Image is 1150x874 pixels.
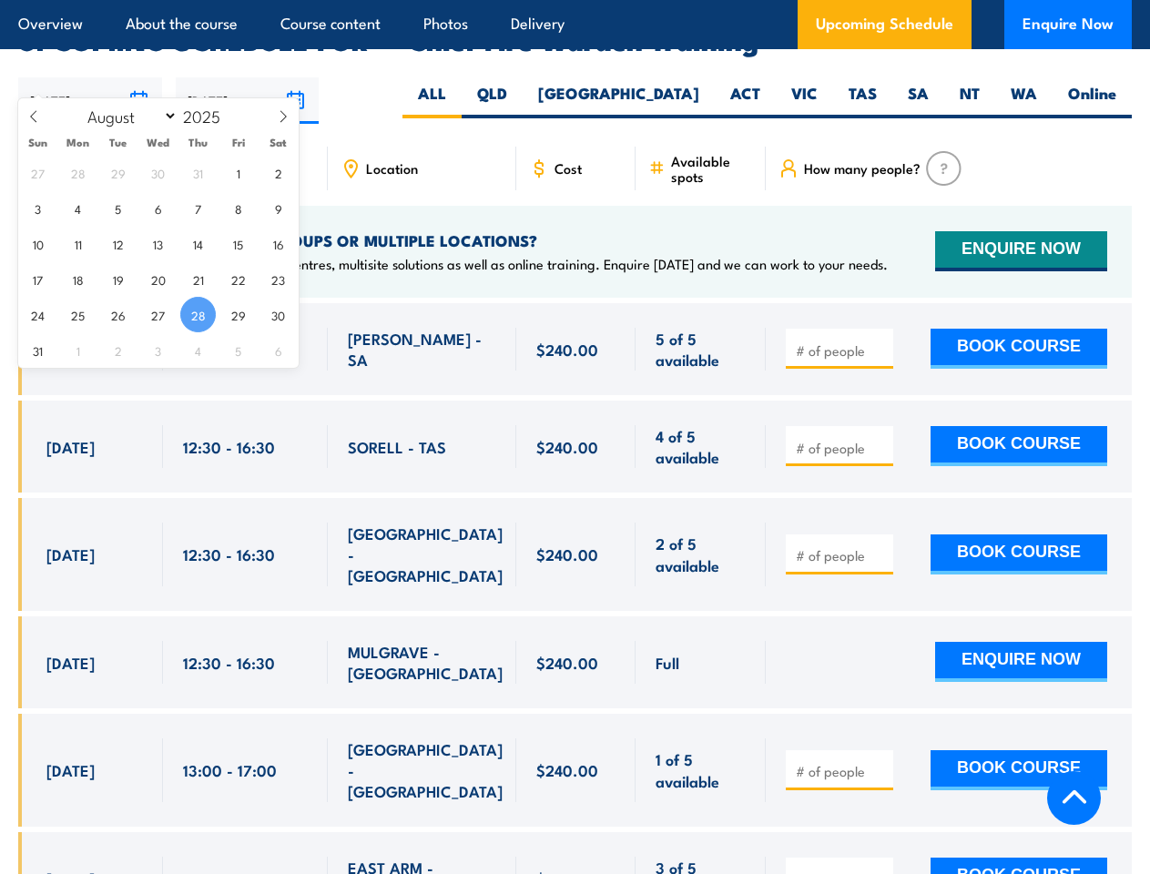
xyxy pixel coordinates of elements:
span: 12:30 - 16:30 [183,652,275,673]
span: $240.00 [536,436,598,457]
label: SA [892,83,944,118]
span: Thu [178,137,219,148]
span: August 15, 2025 [220,226,256,261]
span: August 10, 2025 [20,226,56,261]
label: ACT [715,83,776,118]
span: [DATE] [46,759,95,780]
label: WA [995,83,1053,118]
button: BOOK COURSE [931,534,1107,574]
input: From date [18,77,162,124]
span: 12:30 - 16:30 [183,436,275,457]
h4: NEED TRAINING FOR LARGER GROUPS OR MULTIPLE LOCATIONS? [46,230,888,250]
span: [PERSON_NAME] - SA [348,328,495,371]
span: Fri [219,137,259,148]
span: August 12, 2025 [100,226,136,261]
span: $240.00 [536,544,598,564]
button: BOOK COURSE [931,426,1107,466]
span: August 8, 2025 [220,190,256,226]
span: August 11, 2025 [60,226,96,261]
input: # of people [796,762,887,780]
span: Mon [58,137,98,148]
span: August 20, 2025 [140,261,176,297]
span: September 1, 2025 [60,332,96,368]
p: We offer onsite training, training at our centres, multisite solutions as well as online training... [46,255,888,273]
input: Year [178,105,238,127]
span: 1 of 5 available [656,748,745,791]
span: July 30, 2025 [140,155,176,190]
span: August 18, 2025 [60,261,96,297]
input: # of people [796,546,887,564]
input: # of people [796,439,887,457]
span: $240.00 [536,759,598,780]
span: September 4, 2025 [180,332,216,368]
span: 5 of 5 available [656,328,745,371]
span: SORELL - TAS [348,436,446,457]
select: Month [79,104,178,127]
span: August 13, 2025 [140,226,176,261]
span: 13:00 - 17:00 [183,759,277,780]
label: VIC [776,83,833,118]
button: ENQUIRE NOW [935,231,1107,271]
span: $240.00 [536,339,598,360]
span: Tue [98,137,138,148]
span: August 19, 2025 [100,261,136,297]
span: 12:30 - 16:30 [183,544,275,564]
button: ENQUIRE NOW [935,642,1107,682]
span: Sat [259,137,299,148]
span: August 23, 2025 [260,261,296,297]
span: August 9, 2025 [260,190,296,226]
span: Cost [555,160,582,176]
span: July 31, 2025 [180,155,216,190]
span: $240.00 [536,652,598,673]
label: Online [1053,83,1132,118]
label: QLD [462,83,523,118]
span: Available spots [671,153,753,184]
button: BOOK COURSE [931,329,1107,369]
span: August 14, 2025 [180,226,216,261]
label: TAS [833,83,892,118]
span: August 30, 2025 [260,297,296,332]
span: How many people? [804,160,921,176]
span: August 4, 2025 [60,190,96,226]
span: August 22, 2025 [220,261,256,297]
span: August 16, 2025 [260,226,296,261]
span: August 29, 2025 [220,297,256,332]
span: 4 of 5 available [656,425,745,468]
span: [GEOGRAPHIC_DATA] - [GEOGRAPHIC_DATA] [348,523,503,586]
span: August 2, 2025 [260,155,296,190]
span: 2 of 5 available [656,533,745,575]
span: September 5, 2025 [220,332,256,368]
span: Sun [18,137,58,148]
input: To date [176,77,320,124]
span: August 6, 2025 [140,190,176,226]
span: August 1, 2025 [220,155,256,190]
span: Location [366,160,418,176]
span: August 26, 2025 [100,297,136,332]
span: August 27, 2025 [140,297,176,332]
span: July 28, 2025 [60,155,96,190]
span: August 3, 2025 [20,190,56,226]
span: September 2, 2025 [100,332,136,368]
span: [DATE] [46,652,95,673]
span: August 5, 2025 [100,190,136,226]
span: August 24, 2025 [20,297,56,332]
span: August 21, 2025 [180,261,216,297]
label: NT [944,83,995,118]
span: July 27, 2025 [20,155,56,190]
span: July 29, 2025 [100,155,136,190]
span: August 28, 2025 [180,297,216,332]
span: [GEOGRAPHIC_DATA] - [GEOGRAPHIC_DATA] [348,738,503,802]
span: August 17, 2025 [20,261,56,297]
label: ALL [402,83,462,118]
span: Full [656,652,679,673]
button: BOOK COURSE [931,750,1107,790]
span: September 6, 2025 [260,332,296,368]
span: [DATE] [46,436,95,457]
h2: UPCOMING SCHEDULE FOR - "Chief Fire Warden Training" [18,27,1132,51]
span: [DATE] [46,544,95,564]
span: August 7, 2025 [180,190,216,226]
input: # of people [796,341,887,360]
span: August 25, 2025 [60,297,96,332]
span: September 3, 2025 [140,332,176,368]
label: [GEOGRAPHIC_DATA] [523,83,715,118]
